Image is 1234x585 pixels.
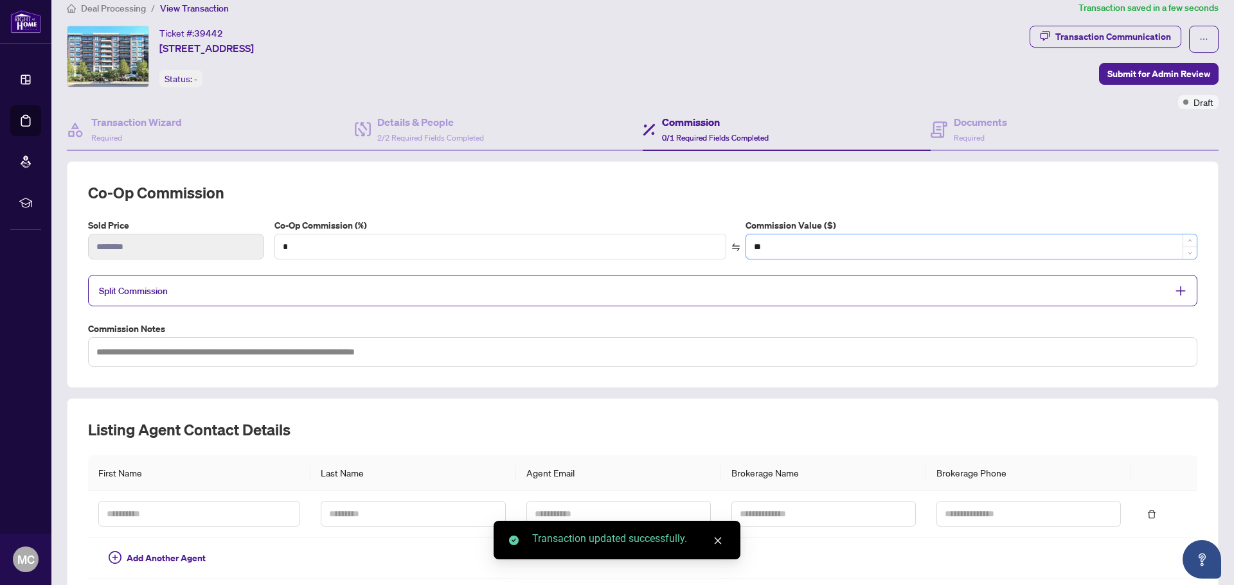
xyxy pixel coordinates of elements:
[1030,26,1181,48] button: Transaction Communication
[954,133,985,143] span: Required
[88,218,264,232] label: Sold Price
[17,550,35,568] span: MC
[1188,238,1192,243] span: up
[1055,26,1171,47] div: Transaction Communication
[99,285,168,297] span: Split Commission
[10,10,41,33] img: logo
[954,114,1007,130] h4: Documents
[151,1,155,15] li: /
[532,531,725,546] div: Transaction updated successfully.
[98,548,216,568] button: Add Another Agent
[1183,234,1197,247] span: Increase Value
[926,455,1131,491] th: Brokerage Phone
[1147,510,1156,519] span: delete
[1107,64,1210,84] span: Submit for Admin Review
[310,455,515,491] th: Last Name
[274,218,726,232] label: Co-Op Commission (%)
[1188,251,1192,256] span: down
[1183,247,1197,259] span: Decrease Value
[731,243,740,252] span: swap
[1099,63,1219,85] button: Submit for Admin Review
[713,536,722,545] span: close
[721,455,926,491] th: Brokerage Name
[1078,1,1219,15] article: Transaction saved in a few seconds
[88,275,1197,306] div: Split Commission
[160,3,229,14] span: View Transaction
[91,114,182,130] h4: Transaction Wizard
[711,534,725,548] a: Close
[88,419,1197,440] h2: Listing Agent Contact Details
[746,218,1197,232] label: Commission Value ($)
[1199,35,1208,44] span: ellipsis
[1183,540,1221,579] button: Open asap
[159,70,202,87] div: Status:
[1194,95,1213,109] span: Draft
[67,26,148,87] img: IMG-N12108516_1.jpg
[91,133,122,143] span: Required
[127,551,206,565] span: Add Another Agent
[88,455,310,491] th: First Name
[159,40,254,56] span: [STREET_ADDRESS]
[109,551,121,564] span: plus-circle
[662,114,769,130] h4: Commission
[88,182,1197,203] h2: Co-op Commission
[88,322,1197,336] label: Commission Notes
[81,3,146,14] span: Deal Processing
[516,455,721,491] th: Agent Email
[159,26,223,40] div: Ticket #:
[1175,285,1186,297] span: plus
[67,4,76,13] span: home
[194,73,197,85] span: -
[194,28,223,39] span: 39442
[377,114,484,130] h4: Details & People
[509,536,519,545] span: check-circle
[377,133,484,143] span: 2/2 Required Fields Completed
[662,133,769,143] span: 0/1 Required Fields Completed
